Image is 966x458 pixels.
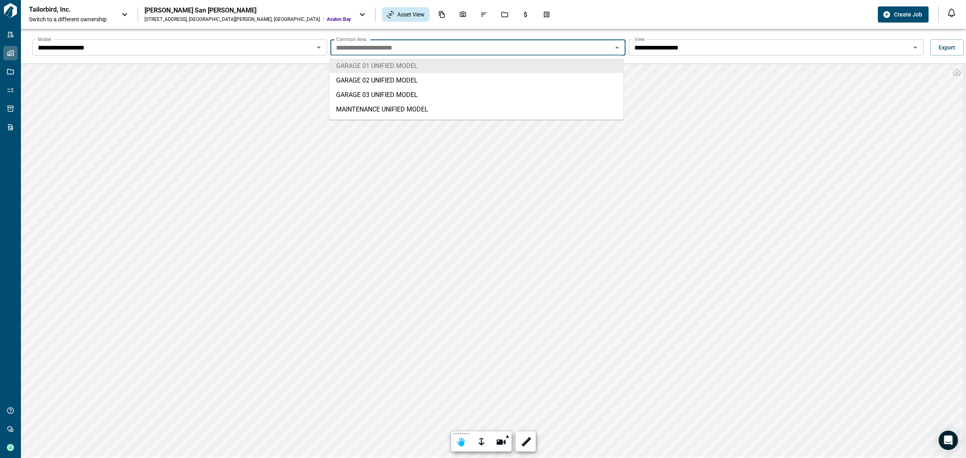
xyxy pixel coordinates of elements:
label: Model [38,36,51,43]
div: Issues & Info [475,8,492,21]
div: [PERSON_NAME] San [PERSON_NAME] [144,6,351,14]
span: Avalon Bay [327,16,351,23]
div: Open Intercom Messenger [939,431,958,450]
div: [STREET_ADDRESS] , [GEOGRAPHIC_DATA][PERSON_NAME] , [GEOGRAPHIC_DATA] [144,16,320,23]
div: Jobs [496,8,513,21]
div: Photos [454,8,471,21]
span: Create Job [894,10,922,19]
span: Switch to a different ownership [29,15,114,23]
button: Create Job [878,6,929,23]
li: GARAGE 03 UNIFIED MODEL [330,88,623,102]
div: Takeoff Center [538,8,555,21]
li: GARAGE 02 UNIFIED MODEL [330,73,623,88]
label: Common Area [336,36,367,43]
div: Budgets [517,8,534,21]
button: Open [313,42,324,53]
button: Open notification feed [945,6,958,19]
li: GARAGE 01 UNIFIED MODEL [330,59,623,73]
button: Open [910,42,921,53]
span: Asset View [397,10,425,19]
button: Close [611,42,623,53]
span: Export [939,43,955,52]
div: Asset View [382,7,429,22]
li: MAINTENANCE UNIFIED MODEL [330,102,623,117]
button: Export [930,39,964,56]
div: Documents [433,8,450,21]
p: Tailorbird, Inc. [29,6,101,14]
label: View [634,36,645,43]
